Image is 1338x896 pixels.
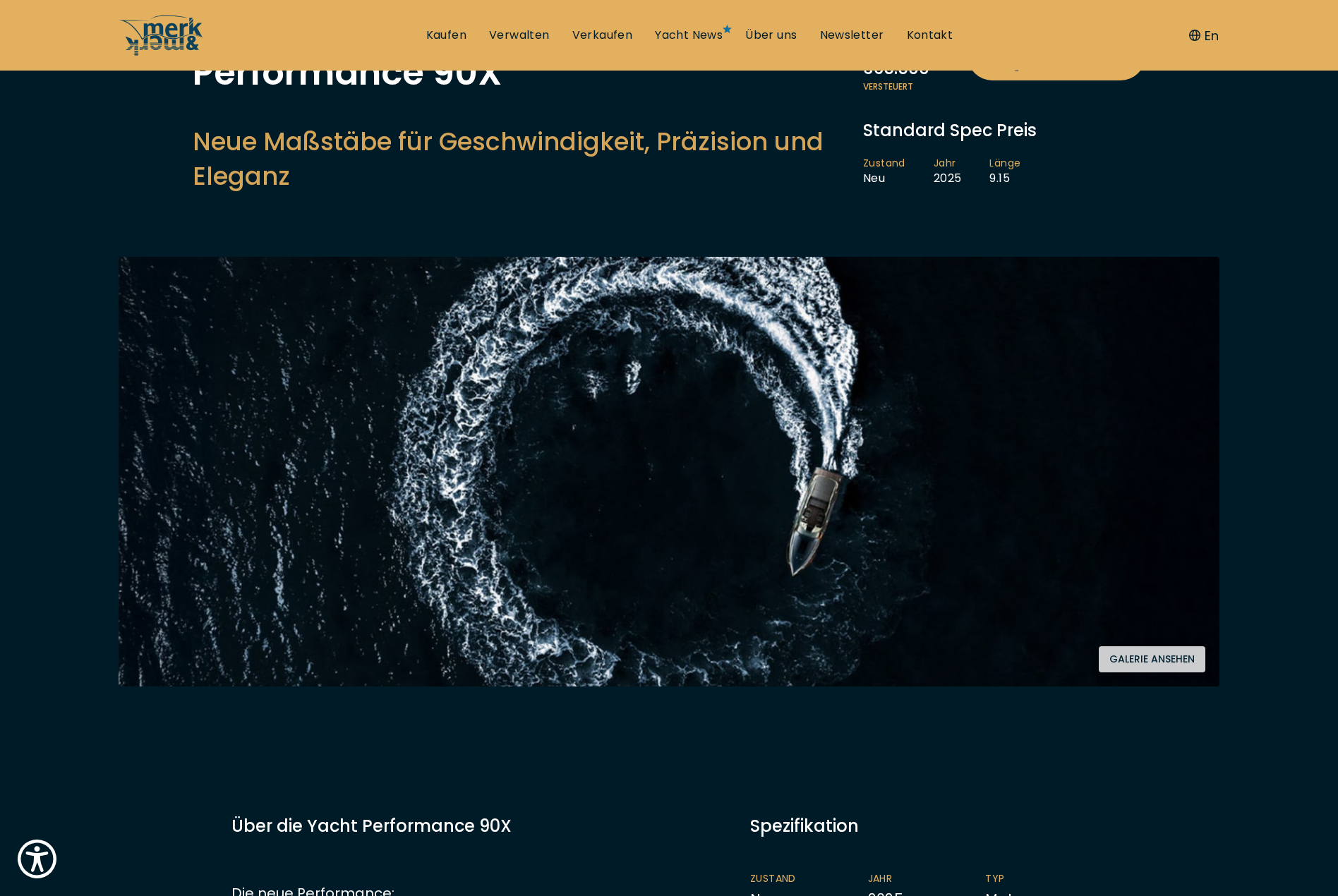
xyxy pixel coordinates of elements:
li: Neu [863,157,934,186]
span: Typ [985,872,1075,886]
span: Versteuert [863,80,1145,93]
li: 2025 [934,157,990,186]
li: 9.15 [989,157,1049,186]
span: Standard Spec Preis [863,119,1037,142]
a: Über uns [745,28,797,43]
h3: Über die Yacht Performance 90X [231,813,651,838]
div: Spezifikation [750,813,1107,838]
button: Galerie ansehen [1099,646,1205,672]
span: Jahr [934,157,962,171]
button: Show Accessibility Preferences [14,836,60,882]
button: En [1189,26,1219,45]
span: Zustand [863,157,905,171]
a: Kontakt [907,28,953,43]
a: Verwalten [489,28,550,43]
span: Länge [989,157,1020,171]
a: Yacht News [655,28,723,43]
a: Verkaufen [572,28,633,43]
span: Jahr [868,872,958,886]
a: Kaufen [426,28,466,43]
h1: Performance 90X [193,55,849,90]
a: Newsletter [820,28,884,43]
span: Zustand [750,872,840,886]
h2: Neue Maßstäbe für Geschwindigkeit, Präzision und Eleganz [193,124,849,193]
img: Merk&Merk [119,257,1219,686]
